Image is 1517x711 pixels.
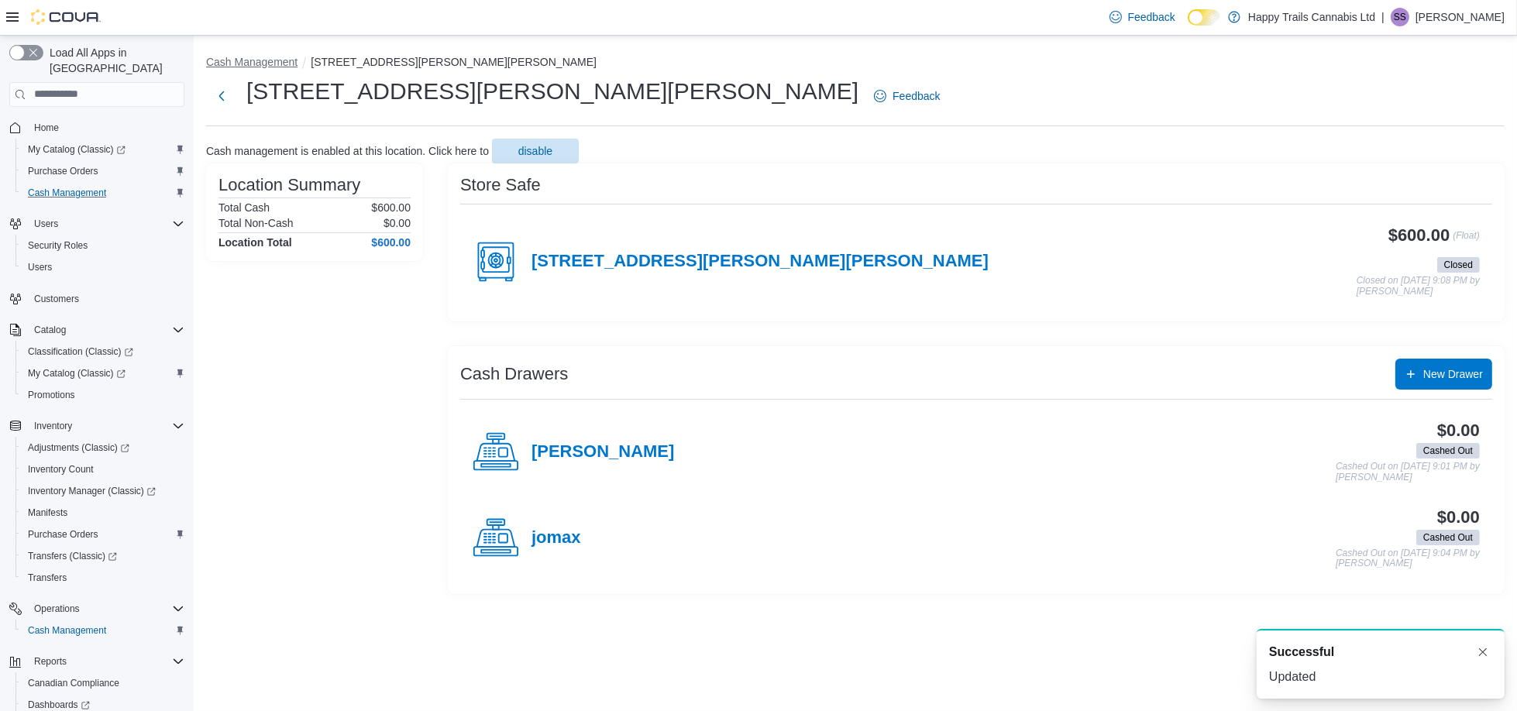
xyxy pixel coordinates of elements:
[460,176,541,194] h3: Store Safe
[28,321,72,339] button: Catalog
[218,201,270,214] h6: Total Cash
[15,160,191,182] button: Purchase Orders
[15,384,191,406] button: Promotions
[15,256,191,278] button: Users
[1391,8,1409,26] div: Sandy Sierra
[22,482,184,500] span: Inventory Manager (Classic)
[1437,257,1480,273] span: Closed
[3,116,191,139] button: Home
[28,321,184,339] span: Catalog
[3,415,191,437] button: Inventory
[28,599,86,618] button: Operations
[22,503,74,522] a: Manifests
[218,217,294,229] h6: Total Non-Cash
[22,438,136,457] a: Adjustments (Classic)
[28,677,119,689] span: Canadian Compliance
[1416,8,1505,26] p: [PERSON_NAME]
[22,364,132,383] a: My Catalog (Classic)
[22,568,73,587] a: Transfers
[22,547,184,565] span: Transfers (Classic)
[371,201,411,214] p: $600.00
[28,485,156,497] span: Inventory Manager (Classic)
[15,672,191,694] button: Canadian Compliance
[28,652,73,671] button: Reports
[28,345,133,358] span: Classification (Classic)
[22,386,81,404] a: Promotions
[22,482,162,500] a: Inventory Manager (Classic)
[28,572,67,584] span: Transfers
[15,235,191,256] button: Security Roles
[206,54,1505,73] nav: An example of EuiBreadcrumbs
[22,674,184,692] span: Canadian Compliance
[28,215,184,233] span: Users
[22,162,105,180] a: Purchase Orders
[15,545,191,567] a: Transfers (Classic)
[28,652,184,671] span: Reports
[384,217,411,229] p: $0.00
[22,184,184,202] span: Cash Management
[28,215,64,233] button: Users
[1423,366,1483,382] span: New Drawer
[28,165,98,177] span: Purchase Orders
[28,118,184,137] span: Home
[1388,226,1450,245] h3: $600.00
[371,236,411,249] h4: $600.00
[22,162,184,180] span: Purchase Orders
[1128,9,1175,25] span: Feedback
[1453,226,1480,254] p: (Float)
[28,261,52,273] span: Users
[518,143,552,159] span: disable
[1423,444,1473,458] span: Cashed Out
[1248,8,1375,26] p: Happy Trails Cannabis Ltd
[22,503,184,522] span: Manifests
[1437,508,1480,527] h3: $0.00
[28,417,78,435] button: Inventory
[1188,9,1220,26] input: Dark Mode
[22,568,184,587] span: Transfers
[28,599,184,618] span: Operations
[22,621,184,640] span: Cash Management
[22,258,184,276] span: Users
[1269,643,1492,661] div: Notification
[1394,8,1406,26] span: SS
[3,598,191,620] button: Operations
[531,528,581,548] h4: jomax
[3,319,191,341] button: Catalog
[15,502,191,524] button: Manifests
[22,621,112,640] a: Cash Management
[22,258,58,276] a: Users
[31,9,101,25] img: Cova
[15,362,191,384] a: My Catalog (Classic)
[28,699,90,711] span: Dashboards
[218,176,360,194] h3: Location Summary
[34,122,59,134] span: Home
[1474,643,1492,661] button: Dismiss toast
[43,45,184,76] span: Load All Apps in [GEOGRAPHIC_DATA]
[28,550,117,562] span: Transfers (Classic)
[22,236,184,255] span: Security Roles
[22,525,184,544] span: Purchase Orders
[22,674,126,692] a: Canadian Compliance
[218,236,292,249] h4: Location Total
[28,289,184,308] span: Customers
[1437,421,1480,440] h3: $0.00
[34,218,58,230] span: Users
[28,118,65,137] a: Home
[1416,443,1480,459] span: Cashed Out
[22,386,184,404] span: Promotions
[34,420,72,432] span: Inventory
[3,213,191,235] button: Users
[1336,548,1480,569] p: Cashed Out on [DATE] 9:04 PM by [PERSON_NAME]
[1416,530,1480,545] span: Cashed Out
[34,603,80,615] span: Operations
[28,389,75,401] span: Promotions
[22,342,139,361] a: Classification (Classic)
[22,438,184,457] span: Adjustments (Classic)
[22,140,132,159] a: My Catalog (Classic)
[15,139,191,160] a: My Catalog (Classic)
[1395,359,1492,390] button: New Drawer
[15,524,191,545] button: Purchase Orders
[3,651,191,672] button: Reports
[22,525,105,544] a: Purchase Orders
